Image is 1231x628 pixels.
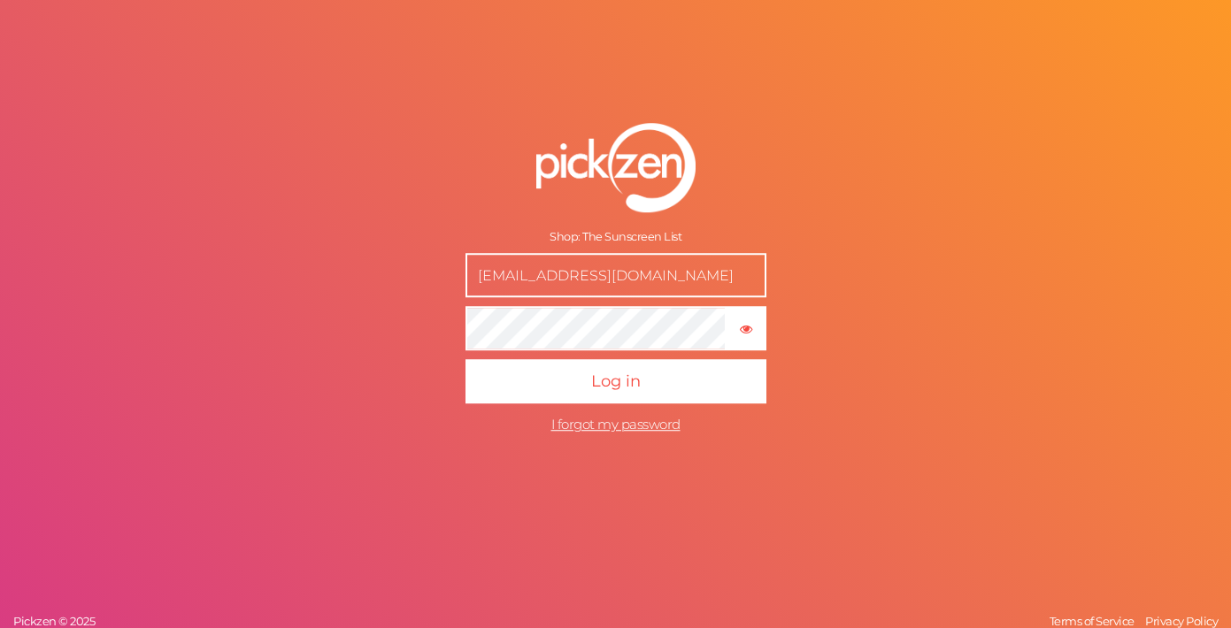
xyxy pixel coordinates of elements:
a: Privacy Policy [1141,614,1222,628]
span: Privacy Policy [1145,614,1218,628]
a: I forgot my password [551,417,681,433]
span: Terms of Service [1050,614,1135,628]
input: E-mail [465,254,766,298]
img: pz-logo-white.png [536,123,696,213]
button: Log in [465,360,766,404]
a: Terms of Service [1045,614,1139,628]
div: Shop: The Sunscreen List [465,231,766,245]
a: Pickzen © 2025 [9,614,99,628]
span: Log in [591,372,641,392]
